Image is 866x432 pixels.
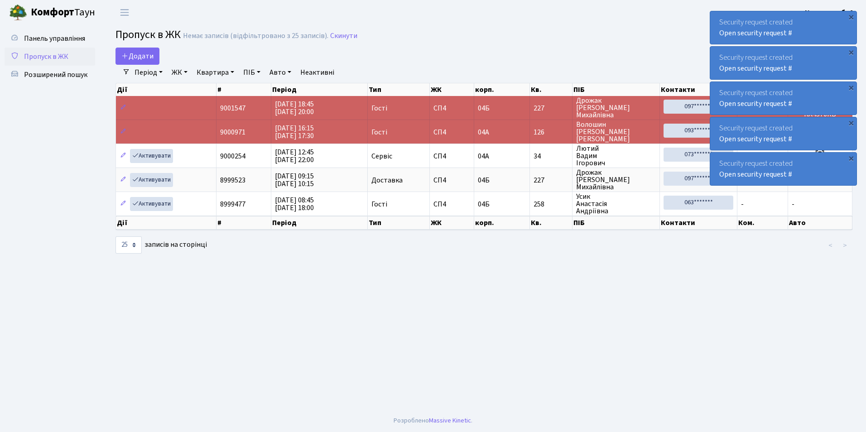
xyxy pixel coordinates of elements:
[534,177,568,184] span: 227
[220,103,245,113] span: 9001547
[719,63,792,73] a: Open security request #
[576,145,656,167] span: Лютий Вадим Ігорович
[240,65,264,80] a: ПІБ
[429,416,471,425] a: Massive Kinetic
[792,199,794,209] span: -
[478,175,490,185] span: 04Б
[115,27,181,43] span: Пропуск в ЖК
[371,129,387,136] span: Гості
[534,201,568,208] span: 258
[710,153,856,185] div: Security request created
[216,216,271,230] th: #
[478,199,490,209] span: 04Б
[330,32,357,40] a: Скинути
[530,83,573,96] th: Кв.
[433,105,471,112] span: СП4
[5,29,95,48] a: Панель управління
[741,199,744,209] span: -
[847,48,856,57] div: ×
[710,117,856,150] div: Security request created
[710,47,856,79] div: Security request created
[271,83,367,96] th: Період
[271,216,367,230] th: Період
[474,216,530,230] th: корп.
[576,97,656,119] span: Дрожак [PERSON_NAME] Михайлівна
[371,177,403,184] span: Доставка
[116,83,216,96] th: Дії
[576,193,656,215] span: Усик Анастасія Андріївна
[478,103,490,113] span: 04Б
[719,169,792,179] a: Open security request #
[5,66,95,84] a: Розширений пошук
[660,216,737,230] th: Контакти
[275,195,314,213] span: [DATE] 08:45 [DATE] 18:00
[719,99,792,109] a: Open security request #
[478,151,489,161] span: 04А
[131,65,166,80] a: Період
[24,70,87,80] span: Розширений пошук
[115,236,207,254] label: записів на сторінці
[534,129,568,136] span: 126
[433,177,471,184] span: СП4
[297,65,338,80] a: Неактивні
[115,48,159,65] a: Додати
[710,82,856,115] div: Security request created
[116,216,216,230] th: Дії
[534,105,568,112] span: 227
[220,175,245,185] span: 8999523
[660,83,737,96] th: Контакти
[573,216,660,230] th: ПІБ
[478,127,489,137] span: 04А
[5,48,95,66] a: Пропуск в ЖК
[433,153,471,160] span: СП4
[9,4,27,22] img: logo.png
[31,5,74,19] b: Комфорт
[534,153,568,160] span: 34
[121,51,154,61] span: Додати
[847,118,856,127] div: ×
[576,121,656,143] span: Волошин [PERSON_NAME] [PERSON_NAME]
[130,173,173,187] a: Активувати
[275,171,314,189] span: [DATE] 09:15 [DATE] 10:15
[368,216,430,230] th: Тип
[433,129,471,136] span: СП4
[275,123,314,141] span: [DATE] 16:15 [DATE] 17:30
[193,65,238,80] a: Квартира
[371,105,387,112] span: Гості
[394,416,472,426] div: Розроблено .
[371,201,387,208] span: Гості
[737,216,788,230] th: Ком.
[805,8,855,18] b: Консьєрж б. 4.
[433,201,471,208] span: СП4
[474,83,530,96] th: корп.
[275,99,314,117] span: [DATE] 18:45 [DATE] 20:00
[216,83,271,96] th: #
[371,153,392,160] span: Сервіс
[130,149,173,163] a: Активувати
[275,147,314,165] span: [DATE] 12:45 [DATE] 22:00
[266,65,295,80] a: Авто
[24,34,85,43] span: Панель управління
[788,216,852,230] th: Авто
[24,52,68,62] span: Пропуск в ЖК
[430,83,475,96] th: ЖК
[430,216,475,230] th: ЖК
[847,83,856,92] div: ×
[31,5,95,20] span: Таун
[576,169,656,191] span: Дрожак [PERSON_NAME] Михайлівна
[183,32,328,40] div: Немає записів (відфільтровано з 25 записів).
[573,83,660,96] th: ПІБ
[113,5,136,20] button: Переключити навігацію
[220,151,245,161] span: 9000254
[220,127,245,137] span: 9000971
[220,199,245,209] span: 8999477
[530,216,573,230] th: Кв.
[847,12,856,21] div: ×
[368,83,430,96] th: Тип
[130,197,173,211] a: Активувати
[710,11,856,44] div: Security request created
[719,134,792,144] a: Open security request #
[847,154,856,163] div: ×
[168,65,191,80] a: ЖК
[719,28,792,38] a: Open security request #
